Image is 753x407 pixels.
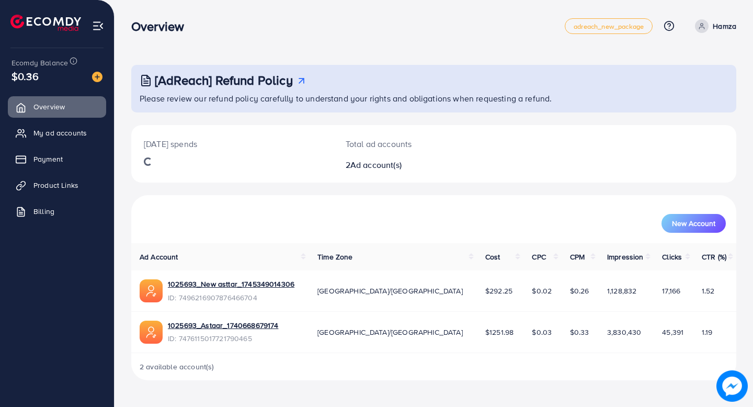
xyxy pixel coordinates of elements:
[574,23,644,30] span: adreach_new_package
[140,92,730,105] p: Please review our refund policy carefully to understand your rights and obligations when requesti...
[33,128,87,138] span: My ad accounts
[144,138,321,150] p: [DATE] spends
[702,286,715,296] span: 1.52
[570,286,589,296] span: $0.26
[168,320,278,331] a: 1025693_Astaar_1740668679174
[607,327,641,337] span: 3,830,430
[92,20,104,32] img: menu
[662,327,683,337] span: 45,391
[8,201,106,222] a: Billing
[8,175,106,196] a: Product Links
[570,327,589,337] span: $0.33
[570,252,585,262] span: CPM
[702,252,726,262] span: CTR (%)
[8,122,106,143] a: My ad accounts
[702,327,713,337] span: 1.19
[8,96,106,117] a: Overview
[713,20,736,32] p: Hamza
[168,279,294,289] a: 1025693_New asttar_1745349014306
[12,58,68,68] span: Ecomdy Balance
[10,15,81,31] img: logo
[140,279,163,302] img: ic-ads-acc.e4c84228.svg
[532,252,545,262] span: CPC
[155,73,293,88] h3: [AdReach] Refund Policy
[317,252,352,262] span: Time Zone
[8,149,106,169] a: Payment
[662,252,682,262] span: Clicks
[317,286,463,296] span: [GEOGRAPHIC_DATA]/[GEOGRAPHIC_DATA]
[485,286,512,296] span: $292.25
[532,286,552,296] span: $0.02
[662,286,680,296] span: 17,166
[350,159,402,171] span: Ad account(s)
[140,321,163,344] img: ic-ads-acc.e4c84228.svg
[168,333,278,344] span: ID: 7476115017721790465
[140,252,178,262] span: Ad Account
[33,154,63,164] span: Payment
[346,138,472,150] p: Total ad accounts
[532,327,552,337] span: $0.03
[565,18,653,34] a: adreach_new_package
[716,370,748,402] img: image
[92,72,102,82] img: image
[131,19,192,34] h3: Overview
[12,69,39,84] span: $0.36
[317,327,463,337] span: [GEOGRAPHIC_DATA]/[GEOGRAPHIC_DATA]
[485,327,514,337] span: $1251.98
[661,214,726,233] button: New Account
[168,292,294,303] span: ID: 7496216907876466704
[346,160,472,170] h2: 2
[607,286,636,296] span: 1,128,832
[607,252,644,262] span: Impression
[33,101,65,112] span: Overview
[485,252,500,262] span: Cost
[33,206,54,217] span: Billing
[672,220,715,227] span: New Account
[691,19,736,33] a: Hamza
[33,180,78,190] span: Product Links
[140,361,214,372] span: 2 available account(s)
